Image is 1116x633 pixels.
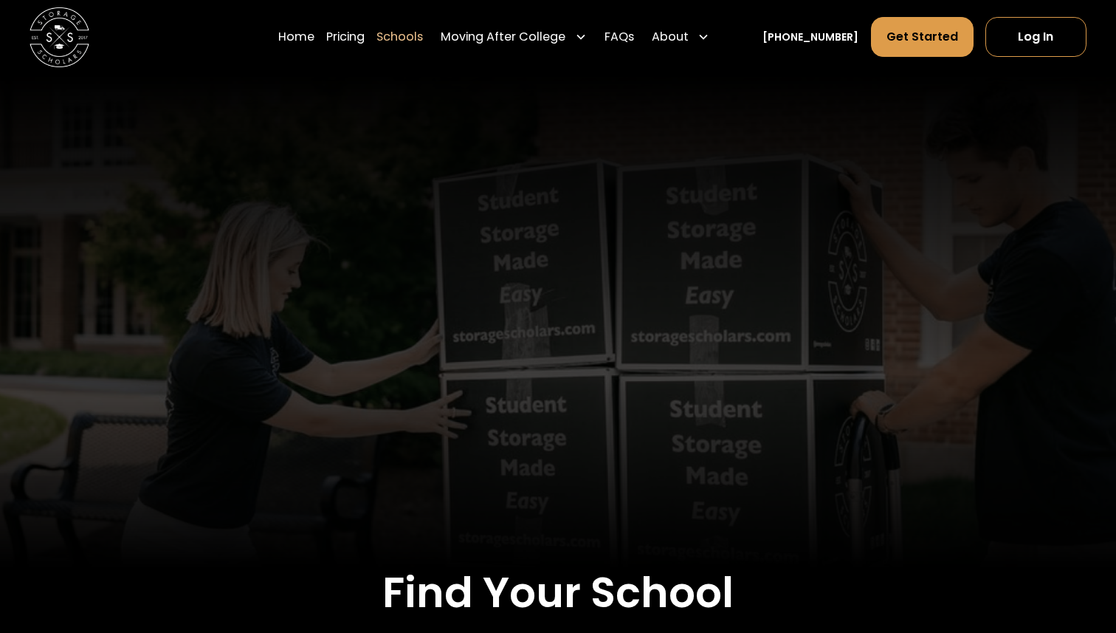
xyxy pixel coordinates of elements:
[376,16,423,58] a: Schools
[278,16,314,58] a: Home
[871,17,974,57] a: Get Started
[762,30,858,45] a: [PHONE_NUMBER]
[985,17,1086,57] a: Log In
[652,28,689,46] div: About
[30,568,1086,618] h2: Find Your School
[326,16,365,58] a: Pricing
[604,16,634,58] a: FAQs
[30,7,89,67] img: Storage Scholars main logo
[441,28,565,46] div: Moving After College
